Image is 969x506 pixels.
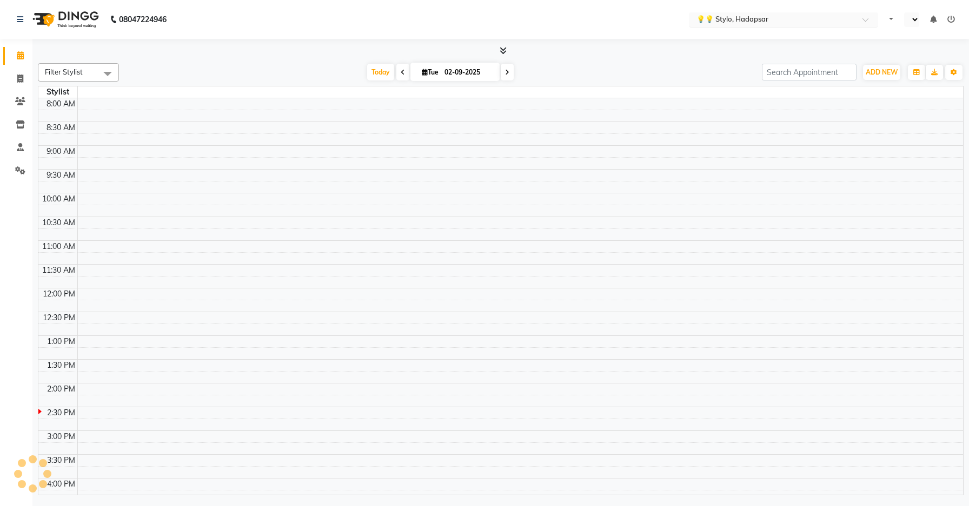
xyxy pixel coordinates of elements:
span: Filter Stylist [45,68,83,76]
div: 11:30 AM [40,265,77,276]
input: Search Appointment [762,64,857,80]
img: logo [28,4,102,35]
div: 12:30 PM [41,312,77,323]
button: ADD NEW [863,65,900,80]
div: 2:00 PM [45,383,77,395]
div: 9:00 AM [44,146,77,157]
div: 8:00 AM [44,98,77,110]
div: 3:30 PM [45,455,77,466]
div: Stylist [38,86,77,98]
div: 11:00 AM [40,241,77,252]
div: 2:30 PM [45,407,77,419]
span: Tue [419,68,441,76]
b: 08047224946 [119,4,167,35]
input: 2025-09-02 [441,64,495,80]
div: 10:30 AM [40,217,77,228]
div: 12:00 PM [41,288,77,300]
div: 10:00 AM [40,193,77,205]
span: ADD NEW [866,68,898,76]
div: 1:00 PM [45,336,77,347]
div: 4:00 PM [45,478,77,490]
span: Today [367,64,394,80]
div: 8:30 AM [44,122,77,133]
div: 1:30 PM [45,360,77,371]
div: 9:30 AM [44,170,77,181]
div: 3:00 PM [45,431,77,442]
